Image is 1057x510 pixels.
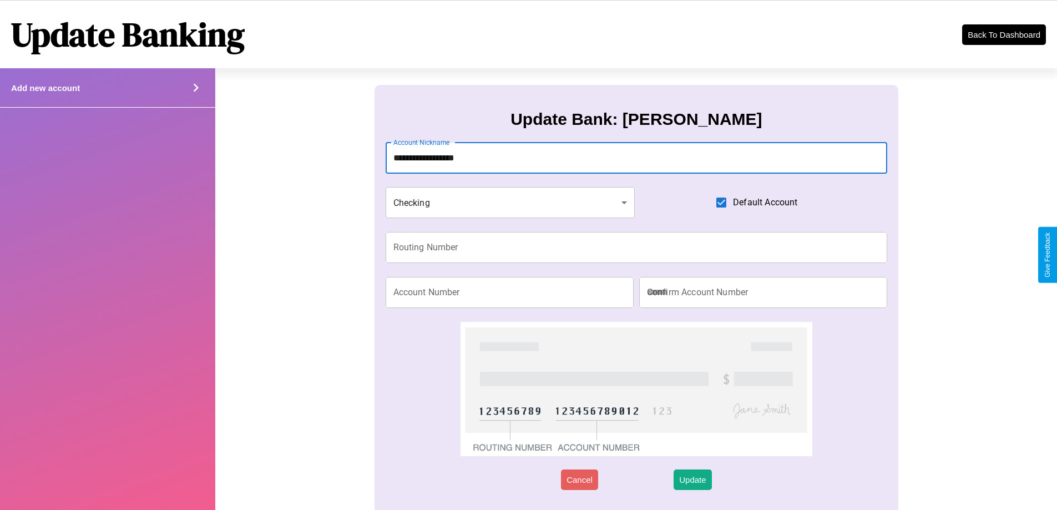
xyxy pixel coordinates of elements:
h3: Update Bank: [PERSON_NAME] [510,110,762,129]
img: check [461,322,812,456]
h4: Add new account [11,83,80,93]
span: Default Account [733,196,797,209]
div: Checking [386,187,635,218]
button: Cancel [561,469,598,490]
label: Account Nickname [393,138,450,147]
div: Give Feedback [1044,233,1051,277]
button: Update [674,469,711,490]
button: Back To Dashboard [962,24,1046,45]
h1: Update Banking [11,12,245,57]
